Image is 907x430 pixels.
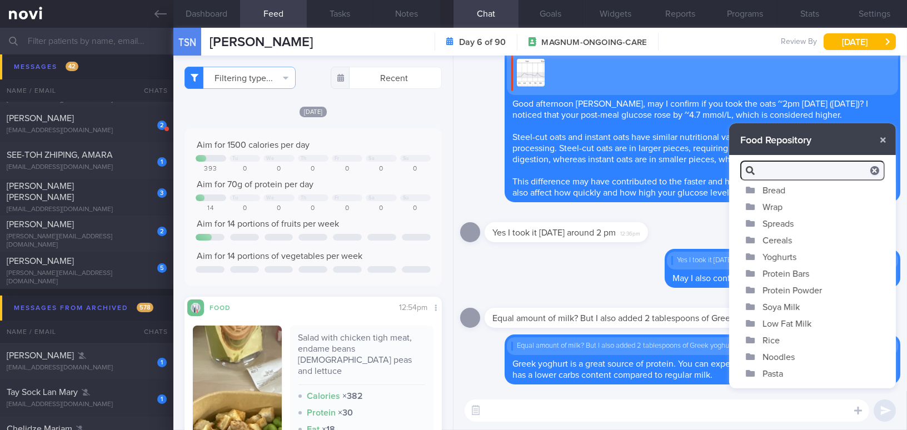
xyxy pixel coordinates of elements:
[7,269,167,286] div: [PERSON_NAME][EMAIL_ADDRESS][DOMAIN_NAME]
[332,204,362,213] div: 0
[129,321,173,343] div: Chats
[7,72,78,92] span: [PERSON_NAME] ([PERSON_NAME])
[7,182,74,202] span: [PERSON_NAME] [PERSON_NAME]
[7,151,113,159] span: SEE-TOH ZHIPING, AMARA
[403,195,409,201] div: Su
[7,220,74,229] span: [PERSON_NAME]
[157,358,167,367] div: 1
[307,408,336,417] strong: Protein
[300,107,327,117] span: [DATE]
[7,388,78,397] span: Tay Sock Lan Mary
[399,304,427,312] span: 12:54pm
[824,33,896,50] button: [DATE]
[196,204,226,213] div: 14
[366,165,396,173] div: 0
[403,156,409,162] div: Su
[729,198,896,215] button: Wrap
[343,392,363,401] strong: × 382
[230,165,260,173] div: 0
[729,315,896,332] button: Low Fat Milk
[512,177,888,197] span: This difference may have contributed to the faster and higher rise in your glucose level. This ma...
[511,342,894,351] div: Equal amount of milk? But I also added 2 tablespoons of Greek yoghurt.
[517,59,545,87] img: Replying to photo by Mee Li
[366,204,396,213] div: 0
[368,156,375,162] div: Sa
[266,156,274,162] div: We
[7,257,74,266] span: [PERSON_NAME]
[740,134,811,147] span: Food Repository
[729,282,896,298] button: Protein Powder
[7,401,167,409] div: [EMAIL_ADDRESS][DOMAIN_NAME]
[301,156,307,162] div: Th
[459,37,506,48] strong: Day 6 of 90
[7,114,74,123] span: [PERSON_NAME]
[197,141,310,149] span: Aim for 1500 calories per day
[492,228,616,237] span: Yes I took it [DATE] around 2 pm
[729,348,896,365] button: Noodles
[400,204,431,213] div: 0
[157,121,167,130] div: 2
[196,165,226,173] div: 393
[729,332,896,348] button: Rice
[729,298,896,315] button: Soya Milk
[729,365,896,382] button: Pasta
[729,248,896,265] button: Yoghurts
[492,314,769,323] span: Equal amount of milk? But I also added 2 tablespoons of Greek yoghurt.
[7,49,167,66] div: [PERSON_NAME][EMAIL_ADDRESS][DOMAIN_NAME]
[7,364,167,372] div: [EMAIL_ADDRESS][DOMAIN_NAME]
[7,127,167,135] div: [EMAIL_ADDRESS][DOMAIN_NAME]
[157,188,167,198] div: 3
[301,195,307,201] div: Th
[512,133,853,164] span: Steel-cut oats and instant oats have similar nutritional value. The difference lies in their proc...
[157,263,167,273] div: 5
[512,99,868,119] span: Good afternoon [PERSON_NAME], may I confirm if you took the oats ~2pm [DATE] ([DATE])? I noticed ...
[230,204,260,213] div: 0
[7,233,167,249] div: [PERSON_NAME][EMAIL_ADDRESS][DOMAIN_NAME]
[729,265,896,282] button: Protein Bars
[729,232,896,248] button: Cereals
[197,252,362,261] span: Aim for 14 portions of vegetables per week
[263,204,294,213] div: 0
[781,37,817,47] span: Review By
[672,274,864,283] span: May I also confirm the amount of milk you added?
[137,303,153,312] span: 578
[232,195,238,201] div: Tu
[7,351,74,360] span: [PERSON_NAME]
[157,157,167,167] div: 1
[335,195,340,201] div: Fr
[157,227,167,236] div: 2
[335,156,340,162] div: Fr
[197,219,339,228] span: Aim for 14 portions of fruits per week
[204,302,248,312] div: Food
[298,332,426,385] div: Salad with chicken tigh meat, endame beans [DEMOGRAPHIC_DATA] peas and lettuce
[7,206,167,214] div: [EMAIL_ADDRESS][DOMAIN_NAME]
[7,96,167,104] div: [EMAIL_ADDRESS][DOMAIN_NAME]
[729,182,896,198] button: Bread
[512,359,888,379] span: Greek yoghurt is a great source of protein. You can experiment with unsweetened soya milk, as it ...
[232,156,238,162] div: Tu
[157,394,167,404] div: 1
[729,382,896,409] button: Plant-based Protein Food Sources
[620,227,640,238] span: 12:36pm
[197,180,313,189] span: Aim for 70g of protein per day
[210,36,313,49] span: [PERSON_NAME]
[332,165,362,173] div: 0
[298,165,328,173] div: 0
[11,301,156,316] div: Messages from Archived
[263,165,294,173] div: 0
[307,392,341,401] strong: Calories
[400,165,431,173] div: 0
[298,204,328,213] div: 0
[541,37,647,48] span: MAGNUM-ONGOING-CARE
[266,195,274,201] div: We
[7,163,167,172] div: [EMAIL_ADDRESS][DOMAIN_NAME]
[157,78,167,88] div: 1
[338,408,353,417] strong: × 30
[368,195,375,201] div: Sa
[671,256,894,265] div: Yes I took it [DATE] around 2 pm
[185,67,296,89] button: Filtering type...
[729,215,896,232] button: Spreads
[171,21,204,64] div: TSN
